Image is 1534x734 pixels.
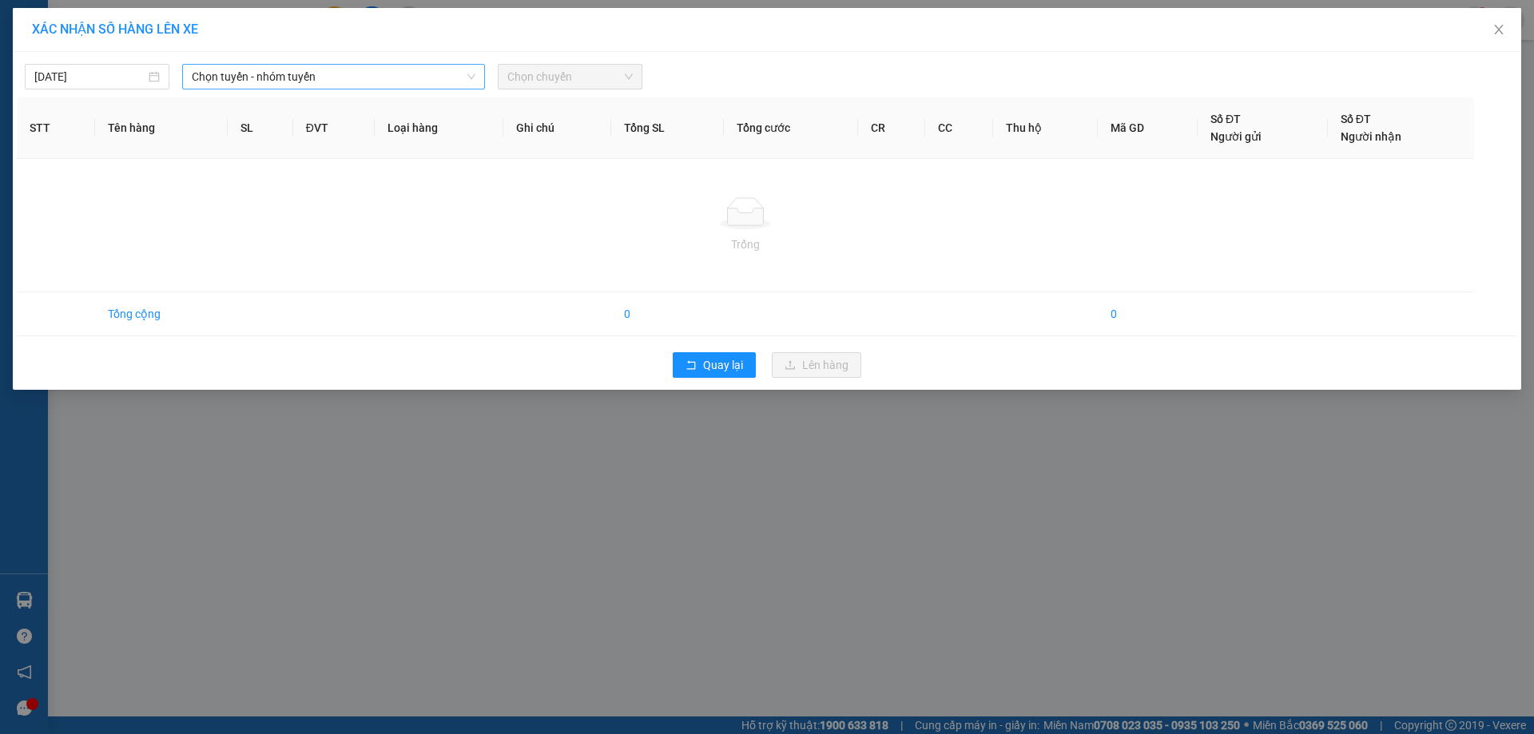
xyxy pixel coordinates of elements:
th: Tổng cước [724,97,858,159]
span: environment [92,38,105,51]
th: CR [858,97,926,159]
div: Trống [30,236,1461,253]
input: 15/10/2025 [34,68,145,85]
th: Tổng SL [611,97,724,159]
th: ĐVT [293,97,375,159]
b: [PERSON_NAME] [92,10,226,30]
span: rollback [686,359,697,372]
span: Người gửi [1210,130,1262,143]
span: XÁC NHẬN SỐ HÀNG LÊN XE [32,22,198,37]
button: Close [1476,8,1521,53]
span: Số ĐT [1210,113,1241,125]
th: Thu hộ [993,97,1097,159]
td: 0 [611,292,724,336]
span: Chọn tuyến - nhóm tuyến [192,65,475,89]
span: Người nhận [1341,130,1401,143]
th: Tên hàng [95,97,228,159]
li: 85 [PERSON_NAME] [7,35,304,55]
th: CC [925,97,993,159]
th: Ghi chú [503,97,612,159]
button: uploadLên hàng [772,352,861,378]
th: Mã GD [1098,97,1198,159]
li: 02839.63.63.63 [7,55,304,75]
span: Chọn chuyến [507,65,633,89]
span: down [467,72,476,81]
span: close [1492,23,1505,36]
span: Quay lại [703,356,743,374]
td: 0 [1098,292,1198,336]
button: rollbackQuay lại [673,352,756,378]
td: Tổng cộng [95,292,228,336]
th: Loại hàng [375,97,503,159]
span: Số ĐT [1341,113,1371,125]
b: GỬI : VP Đầm Dơi [7,100,180,126]
th: STT [17,97,95,159]
span: phone [92,58,105,71]
th: SL [228,97,292,159]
